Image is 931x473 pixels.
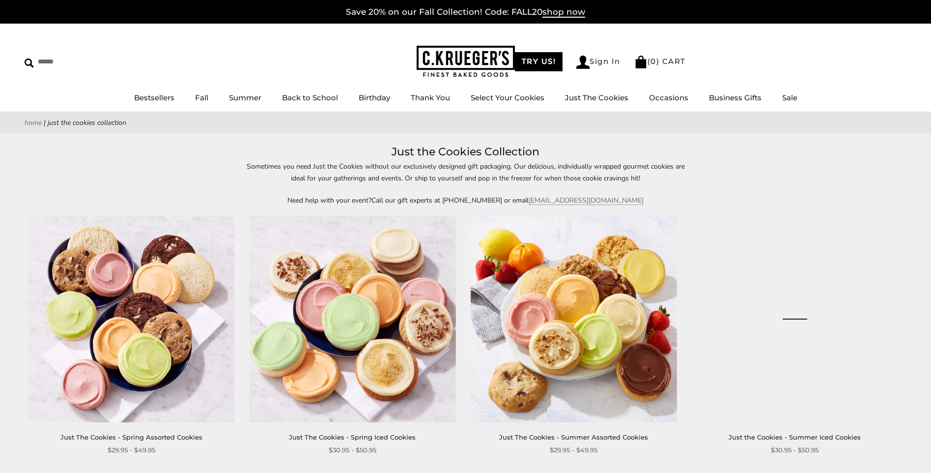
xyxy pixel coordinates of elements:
a: Bestsellers [134,93,174,102]
span: Just the Cookies Collection [48,118,126,127]
span: Call our gift experts at [PHONE_NUMBER] or email [371,196,529,205]
a: Just the Cookies - Summer Iced Cookies [729,433,861,441]
img: Just The Cookies - Summer Assorted Cookies [471,216,677,422]
a: (0) CART [634,57,686,66]
a: Back to School [282,93,338,102]
span: $30.95 - $50.95 [771,445,818,455]
span: 0 [650,57,656,66]
img: Search [25,59,34,68]
span: $29.95 - $49.95 [550,445,597,455]
p: Sometimes you need Just the Cookies without our exclusively designed gift packaging. Our deliciou... [240,161,692,183]
a: Birthday [359,93,390,102]
a: Just The Cookies - Spring Assorted Cookies [60,433,202,441]
a: [EMAIL_ADDRESS][DOMAIN_NAME] [529,196,644,205]
a: Sale [782,93,797,102]
img: Just The Cookies - Spring Iced Cookies [249,216,455,422]
a: Fall [195,93,208,102]
a: Home [25,118,42,127]
span: | [44,118,46,127]
img: Bag [634,56,648,68]
a: Occasions [649,93,688,102]
img: C.KRUEGER'S [417,46,515,78]
h1: Just the Cookies Collection [39,143,892,161]
a: Thank You [411,93,450,102]
a: Select Your Cookies [471,93,544,102]
span: $30.95 - $50.95 [329,445,376,455]
p: Need help with your event? [240,195,692,206]
a: Save 20% on our Fall Collection! Code: FALL20shop now [346,7,585,18]
a: Just the Cookies - Summer Iced Cookies [692,216,898,422]
input: Search [25,54,141,69]
a: TRY US! [515,52,563,71]
img: Account [576,56,590,69]
a: Just The Cookies [565,93,628,102]
a: Sign In [576,56,621,69]
a: Just The Cookies - Summer Assorted Cookies [499,433,648,441]
img: Just The Cookies - Spring Assorted Cookies [28,216,234,422]
nav: breadcrumbs [25,117,906,128]
a: Business Gifts [709,93,762,102]
a: Summer [229,93,261,102]
span: $29.95 - $49.95 [108,445,155,455]
a: Just The Cookies - Spring Iced Cookies [289,433,416,441]
span: shop now [542,7,585,18]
